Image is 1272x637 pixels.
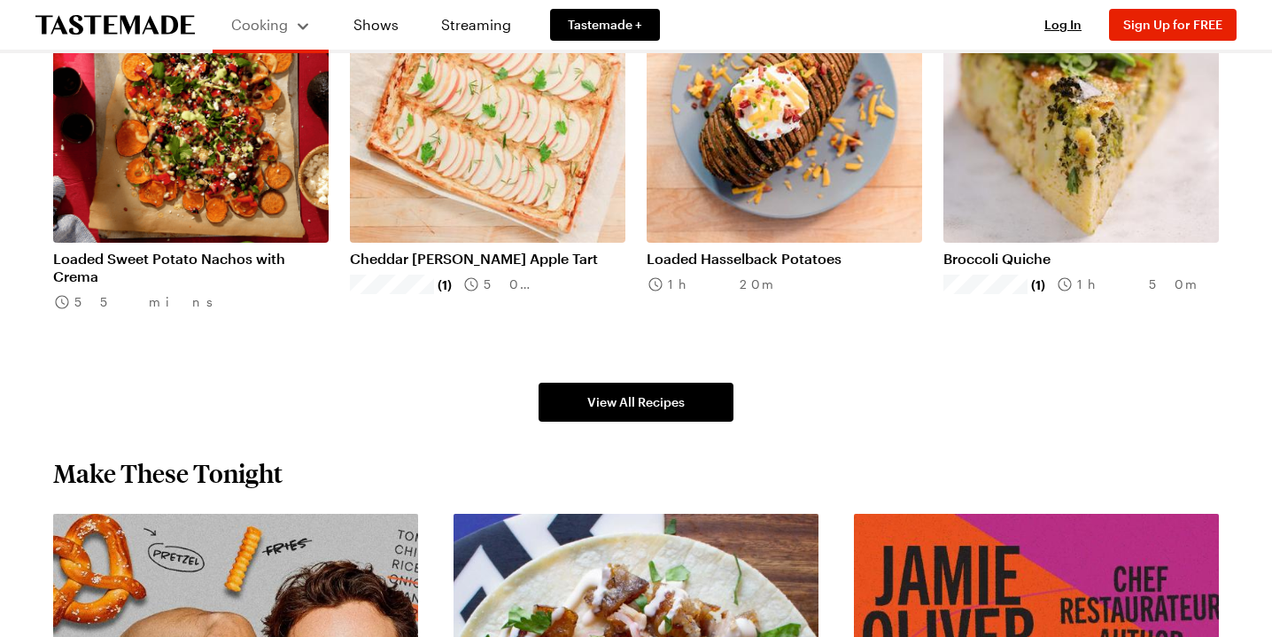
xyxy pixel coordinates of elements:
a: To Tastemade Home Page [35,15,195,35]
button: Sign Up for FREE [1109,9,1237,41]
a: Broccoli Quiche [943,250,1219,268]
span: Tastemade + [568,16,642,34]
a: View full content for Struggle Meals [53,516,293,532]
span: Log In [1044,17,1082,32]
button: Cooking [230,7,311,43]
h2: Make These Tonight [53,457,283,489]
a: View full content for Weeknight Favorites [454,516,730,532]
button: Log In [1028,16,1098,34]
span: Cooking [231,16,288,33]
a: Loaded Hasselback Potatoes [647,250,922,268]
a: Cheddar [PERSON_NAME] Apple Tart [350,250,625,268]
span: Sign Up for FREE [1123,17,1222,32]
a: Tastemade + [550,9,660,41]
a: Loaded Sweet Potato Nachos with Crema [53,250,329,285]
a: View full content for Recipes by Jamie Oliver [854,516,1182,532]
a: View All Recipes [539,383,733,422]
span: View All Recipes [587,393,685,411]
